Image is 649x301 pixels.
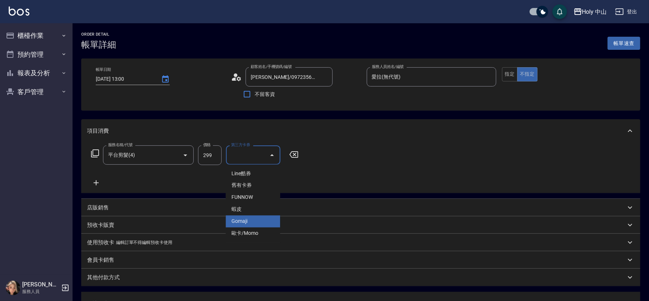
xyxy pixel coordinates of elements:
[372,64,404,69] label: 服務人員姓名/編號
[81,40,116,50] h3: 帳單詳細
[266,149,278,161] button: Close
[157,71,174,88] button: Choose date, selected date is 2025-08-11
[81,234,640,251] div: 使用預收卡編輯訂單不得編輯預收卡使用
[96,73,154,85] input: YYYY/MM/DD hh:mm
[255,91,275,98] span: 不留客資
[226,168,280,180] span: Line酷券
[3,45,70,64] button: 預約管理
[608,37,640,50] button: 帳單速查
[226,228,280,240] span: 歐卡/Momo
[226,180,280,192] span: 舊有卡券
[502,67,518,81] button: 指定
[571,4,610,19] button: Holy 中山
[517,67,538,81] button: 不指定
[226,204,280,216] span: 蝦皮
[251,64,292,69] label: 顧客姓名/手機號碼/編號
[81,269,640,286] div: 其他付款方式
[22,288,59,295] p: 服務人員
[81,143,640,193] div: 項目消費
[81,199,640,216] div: 店販銷售
[6,281,20,295] img: Person
[81,251,640,269] div: 會員卡銷售
[612,5,640,19] button: 登出
[81,216,640,234] div: 預收卡販賣
[81,32,116,37] h2: Order detail
[3,64,70,83] button: 報表及分析
[87,274,120,281] p: 其他付款方式
[87,221,114,229] p: 預收卡販賣
[87,239,114,246] p: 使用預收卡
[108,142,132,148] label: 服務名稱/代號
[3,83,70,101] button: 客戶管理
[87,204,109,212] p: 店販銷售
[203,142,211,148] label: 價格
[96,67,111,72] label: 帳單日期
[116,239,172,246] p: 編輯訂單不得編輯預收卡使用
[87,127,109,135] p: 項目消費
[180,149,191,161] button: Open
[582,7,607,16] div: Holy 中山
[22,281,59,288] h5: [PERSON_NAME]
[3,26,70,45] button: 櫃檯作業
[231,142,250,148] label: 第三方卡券
[87,256,114,264] p: 會員卡銷售
[81,119,640,143] div: 項目消費
[9,7,29,16] img: Logo
[226,216,280,228] span: Gomaji
[226,192,280,204] span: FUNNOW
[553,4,567,19] button: save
